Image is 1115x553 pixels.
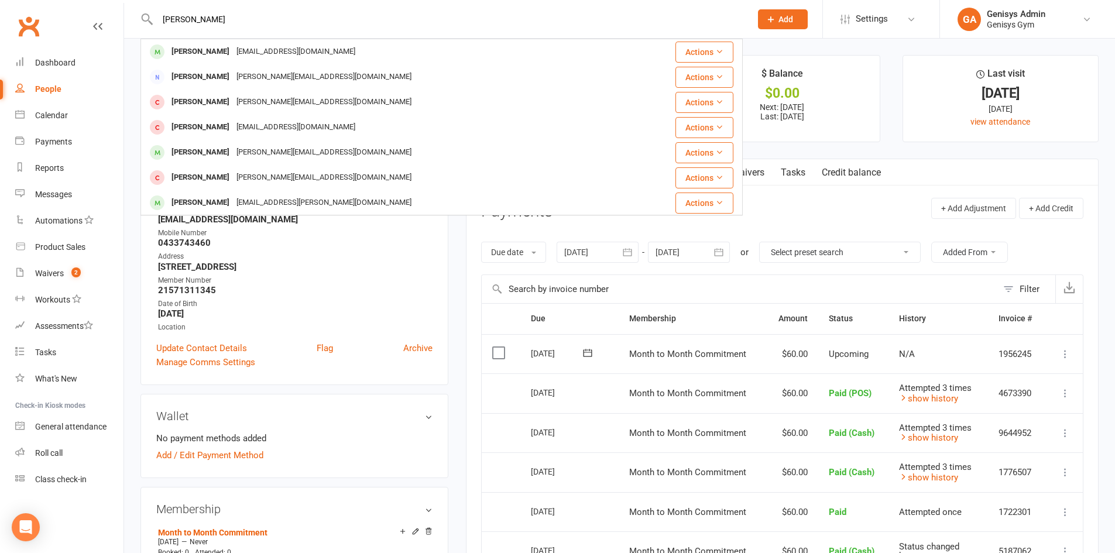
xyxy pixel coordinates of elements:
div: Waivers [35,269,64,278]
a: Calendar [15,102,123,129]
span: 2 [71,267,81,277]
div: Open Intercom Messenger [12,513,40,541]
span: Month to Month Commitment [629,467,746,478]
a: Flag [317,341,333,355]
div: Messages [35,190,72,199]
div: [PERSON_NAME][EMAIL_ADDRESS][DOMAIN_NAME] [233,94,415,111]
div: People [35,84,61,94]
td: 1722301 [988,492,1045,532]
div: [EMAIL_ADDRESS][DOMAIN_NAME] [233,43,359,60]
strong: [EMAIL_ADDRESS][DOMAIN_NAME] [158,214,433,225]
button: Actions [675,117,733,138]
a: Waivers [723,159,773,186]
th: Invoice # [988,304,1045,334]
div: [DATE] [531,383,585,401]
li: No payment methods added [156,431,433,445]
a: Month to Month Commitment [158,528,267,537]
a: Add / Edit Payment Method [156,448,263,462]
div: Last visit [976,66,1025,87]
div: [DATE] [914,102,1087,115]
span: Month to Month Commitment [629,349,746,359]
a: General attendance kiosk mode [15,414,123,440]
th: Status [818,304,889,334]
span: Paid [829,507,846,517]
a: Workouts [15,287,123,313]
a: Archive [403,341,433,355]
a: show history [899,432,958,443]
div: Product Sales [35,242,85,252]
td: $60.00 [765,452,818,492]
div: GA [958,8,981,31]
strong: [DATE] [158,308,433,319]
strong: 21571311345 [158,285,433,296]
div: [PERSON_NAME] [168,43,233,60]
div: [DATE] [531,423,585,441]
span: Upcoming [829,349,869,359]
a: What's New [15,366,123,392]
input: Search... [154,11,743,28]
div: [PERSON_NAME] [168,119,233,136]
span: Paid (Cash) [829,428,874,438]
div: What's New [35,374,77,383]
span: Attempted 3 times [899,383,972,393]
button: Actions [675,42,733,63]
a: Manage Comms Settings [156,355,255,369]
div: Dashboard [35,58,76,67]
div: [PERSON_NAME] [168,144,233,161]
button: + Add Credit [1019,198,1083,219]
span: Paid (Cash) [829,467,874,478]
h3: Membership [156,503,433,516]
div: $ Balance [761,66,803,87]
div: [PERSON_NAME] [168,68,233,85]
div: [PERSON_NAME][EMAIL_ADDRESS][DOMAIN_NAME] [233,169,415,186]
button: Actions [675,142,733,163]
a: Payments [15,129,123,155]
button: Filter [997,275,1055,303]
div: [EMAIL_ADDRESS][DOMAIN_NAME] [233,119,359,136]
a: Assessments [15,313,123,339]
div: [DATE] [531,462,585,480]
span: Paid (POS) [829,388,872,399]
a: Tasks [773,159,814,186]
a: Class kiosk mode [15,466,123,493]
a: Roll call [15,440,123,466]
a: Dashboard [15,50,123,76]
h3: Wallet [156,410,433,423]
div: Genisys Admin [987,9,1045,19]
td: $60.00 [765,334,818,374]
td: $60.00 [765,492,818,532]
a: Automations [15,208,123,234]
h3: Payments [481,202,553,221]
td: 9644952 [988,413,1045,453]
div: Date of Birth [158,298,433,310]
span: N/A [899,349,915,359]
div: [DATE] [531,502,585,520]
div: $0.00 [695,87,869,99]
th: Amount [765,304,818,334]
div: [EMAIL_ADDRESS][PERSON_NAME][DOMAIN_NAME] [233,194,415,211]
strong: 0433743460 [158,238,433,248]
span: Attempted once [899,507,962,517]
div: [DATE] [914,87,1087,99]
p: Next: [DATE] Last: [DATE] [695,102,869,121]
div: Automations [35,216,83,225]
div: Mobile Number [158,228,433,239]
div: Location [158,322,433,333]
span: Add [778,15,793,24]
a: Messages [15,181,123,208]
td: $60.00 [765,413,818,453]
div: Class check-in [35,475,87,484]
div: Payments [35,137,72,146]
div: — [155,537,433,547]
div: or [740,245,749,259]
span: Month to Month Commitment [629,507,746,517]
button: Due date [481,242,546,263]
div: Roll call [35,448,63,458]
a: Waivers 2 [15,260,123,287]
a: Clubworx [14,12,43,41]
input: Search by invoice number [482,275,997,303]
div: [DATE] [531,344,585,362]
a: People [15,76,123,102]
th: History [888,304,987,334]
span: Attempted 3 times [899,462,972,472]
